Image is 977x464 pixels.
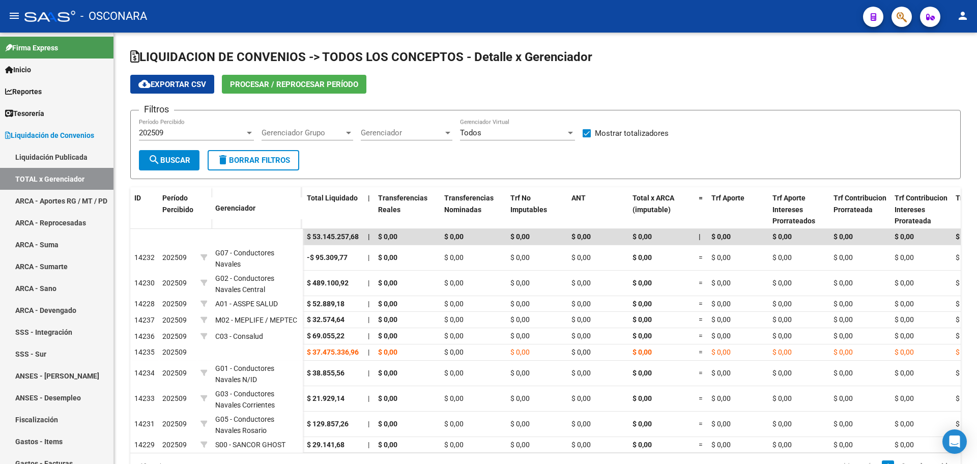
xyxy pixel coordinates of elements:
[711,233,731,241] span: $ 0,00
[217,154,229,166] mat-icon: delete
[834,315,853,324] span: $ 0,00
[307,369,344,377] span: $ 38.855,56
[711,300,731,308] span: $ 0,00
[138,78,151,90] mat-icon: cloud_download
[162,369,187,377] span: 202509
[956,279,975,287] span: $ 0,00
[307,441,344,449] span: $ 29.141,68
[5,42,58,53] span: Firma Express
[134,316,155,324] span: 14237
[699,369,703,377] span: =
[80,5,147,27] span: - OSCONARA
[5,130,94,141] span: Liquidación de Convenios
[444,394,464,402] span: $ 0,00
[162,194,193,214] span: Período Percibido
[633,253,652,262] span: $ 0,00
[633,394,652,402] span: $ 0,00
[368,233,370,241] span: |
[162,441,187,449] span: 202509
[303,187,364,232] datatable-header-cell: Total Liquidado
[368,279,369,287] span: |
[378,279,397,287] span: $ 0,00
[711,194,744,202] span: Trf Aporte
[772,300,792,308] span: $ 0,00
[571,332,591,340] span: $ 0,00
[134,420,155,428] span: 14231
[956,348,975,356] span: $ 0,00
[633,315,652,324] span: $ 0,00
[307,279,349,287] span: $ 489.100,92
[711,253,731,262] span: $ 0,00
[571,253,591,262] span: $ 0,00
[834,348,853,356] span: $ 0,00
[162,316,187,324] span: 202509
[215,274,274,294] span: G02 - Conductores Navales Central
[230,80,358,89] span: Procesar / Reprocesar período
[834,394,853,402] span: $ 0,00
[215,441,285,449] span: S00 - SANCOR GHOST
[571,194,586,202] span: ANT
[378,369,397,377] span: $ 0,00
[374,187,440,232] datatable-header-cell: Transferencias Reales
[134,279,155,287] span: 14230
[956,332,975,340] span: $ 0,00
[956,233,975,241] span: $ 0,00
[139,128,163,137] span: 202509
[211,197,303,219] datatable-header-cell: Gerenciador
[134,369,155,377] span: 14234
[510,369,530,377] span: $ 0,00
[368,194,370,202] span: |
[368,348,369,356] span: |
[772,369,792,377] span: $ 0,00
[699,300,703,308] span: =
[956,315,975,324] span: $ 0,00
[956,369,975,377] span: $ 0,00
[895,420,914,428] span: $ 0,00
[711,348,731,356] span: $ 0,00
[134,394,155,402] span: 14233
[957,10,969,22] mat-icon: person
[633,420,652,428] span: $ 0,00
[215,249,284,280] span: G07 - Conductores Navales [GEOGRAPHIC_DATA]
[571,348,591,356] span: $ 0,00
[378,194,427,214] span: Transferencias Reales
[633,369,652,377] span: $ 0,00
[148,156,190,165] span: Buscar
[510,441,530,449] span: $ 0,00
[510,315,530,324] span: $ 0,00
[148,154,160,166] mat-icon: search
[772,394,792,402] span: $ 0,00
[5,86,42,97] span: Reportes
[378,332,397,340] span: $ 0,00
[895,279,914,287] span: $ 0,00
[711,394,731,402] span: $ 0,00
[307,420,349,428] span: $ 129.857,26
[5,64,31,75] span: Inicio
[138,80,206,89] span: Exportar CSV
[834,420,853,428] span: $ 0,00
[368,332,369,340] span: |
[633,233,652,241] span: $ 0,00
[890,187,952,232] datatable-header-cell: Trf Contribucion Intereses Prorateada
[139,102,174,117] h3: Filtros
[307,315,344,324] span: $ 32.574,64
[895,233,914,241] span: $ 0,00
[162,348,187,356] span: 202509
[215,332,263,340] span: C03 - Consalud
[834,253,853,262] span: $ 0,00
[895,315,914,324] span: $ 0,00
[772,441,792,449] span: $ 0,00
[510,348,530,356] span: $ 0,00
[378,300,397,308] span: $ 0,00
[834,279,853,287] span: $ 0,00
[378,348,397,356] span: $ 0,00
[895,441,914,449] span: $ 0,00
[510,253,530,262] span: $ 0,00
[444,233,464,241] span: $ 0,00
[368,394,369,402] span: |
[378,253,397,262] span: $ 0,00
[571,369,591,377] span: $ 0,00
[699,315,703,324] span: =
[262,128,344,137] span: Gerenciador Grupo
[699,233,701,241] span: |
